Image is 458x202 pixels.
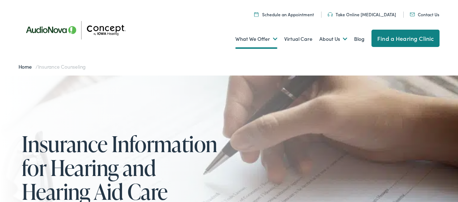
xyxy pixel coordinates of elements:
[410,11,439,17] a: Contact Us
[235,26,277,52] a: What We Offer
[18,63,35,70] a: Home
[371,30,440,47] a: Find a Hearing Clinic
[328,11,396,17] a: Take Online [MEDICAL_DATA]
[354,26,365,52] a: Blog
[410,13,415,16] img: utility icon
[254,11,314,17] a: Schedule an Appointment
[38,63,86,70] span: Insurance Counseling
[284,26,312,52] a: Virtual Care
[18,63,86,70] span: /
[254,12,259,17] img: A calendar icon to schedule an appointment at Concept by Iowa Hearing.
[328,12,333,17] img: utility icon
[319,26,347,52] a: About Us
